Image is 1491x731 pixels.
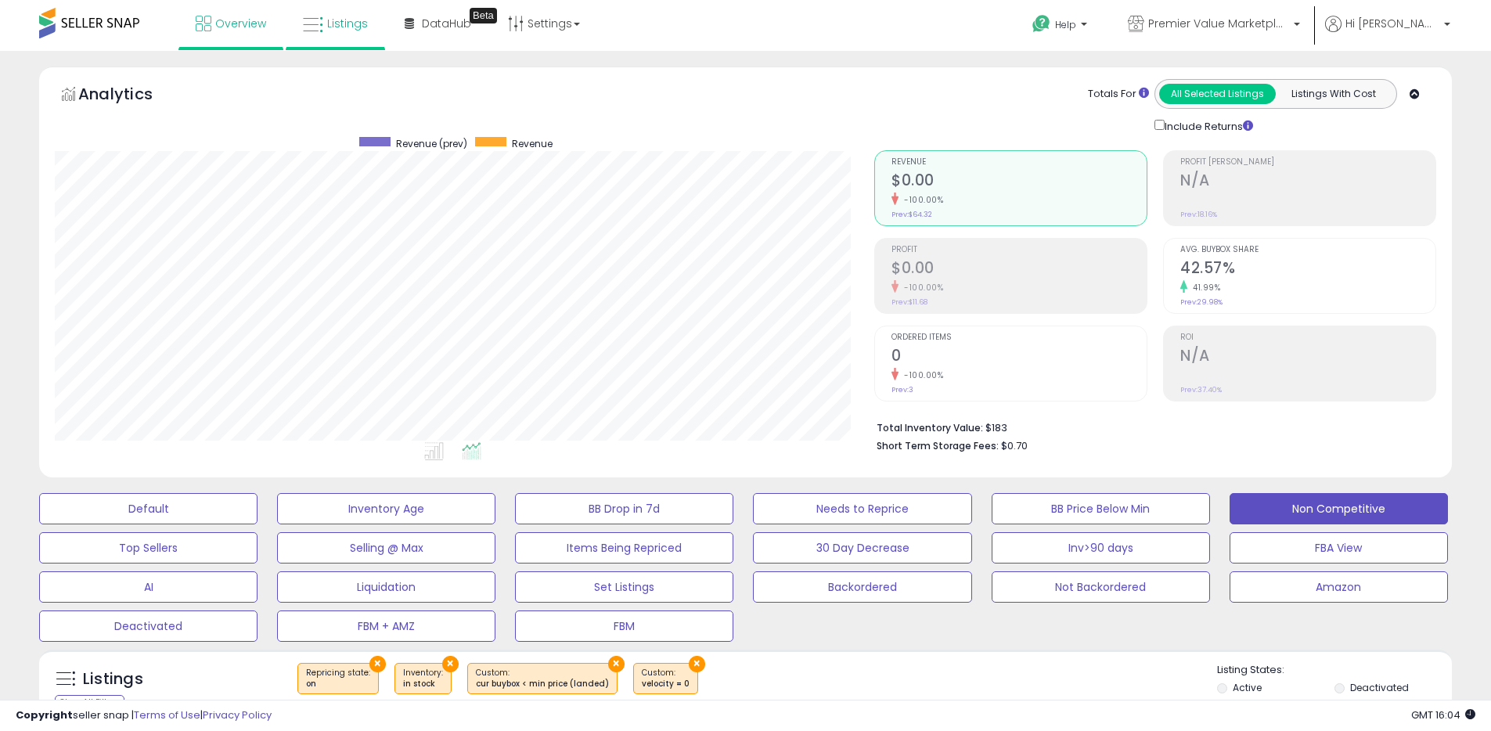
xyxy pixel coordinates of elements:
a: Terms of Use [134,708,200,722]
h2: N/A [1180,347,1435,368]
small: Prev: 37.40% [1180,385,1222,394]
h5: Listings [83,668,143,690]
button: Default [39,493,258,524]
button: Liquidation [277,571,495,603]
label: Out of Stock [1233,698,1290,711]
h5: Analytics [78,83,183,109]
button: Deactivated [39,610,258,642]
button: Set Listings [515,571,733,603]
button: Not Backordered [992,571,1210,603]
span: Custom: [476,667,609,690]
button: × [369,656,386,672]
span: Ordered Items [891,333,1147,342]
button: Inventory Age [277,493,495,524]
span: Inventory : [403,667,443,690]
strong: Copyright [16,708,73,722]
div: seller snap | | [16,708,272,723]
h2: $0.00 [891,259,1147,280]
button: BB Price Below Min [992,493,1210,524]
h2: 0 [891,347,1147,368]
span: Revenue (prev) [396,137,467,150]
b: Total Inventory Value: [877,421,983,434]
small: Prev: 18.16% [1180,210,1217,219]
span: Custom: [642,667,690,690]
span: Repricing state : [306,667,370,690]
button: Listings With Cost [1275,84,1392,104]
div: Include Returns [1143,117,1272,135]
small: -100.00% [899,194,943,206]
li: $183 [877,417,1424,436]
div: Clear All Filters [55,695,124,710]
button: Top Sellers [39,532,258,564]
label: Deactivated [1350,681,1409,694]
div: Tooltip anchor [470,8,497,23]
button: Non Competitive [1230,493,1448,524]
a: Privacy Policy [203,708,272,722]
label: Active [1233,681,1262,694]
button: All Selected Listings [1159,84,1276,104]
span: Avg. Buybox Share [1180,246,1435,254]
span: 2025-10-6 16:04 GMT [1411,708,1475,722]
button: Inv>90 days [992,532,1210,564]
span: Profit [PERSON_NAME] [1180,158,1435,167]
div: in stock [403,679,443,690]
button: × [442,656,459,672]
button: 30 Day Decrease [753,532,971,564]
button: FBM [515,610,733,642]
h2: N/A [1180,171,1435,193]
span: Premier Value Marketplace LLC [1148,16,1289,31]
small: Prev: 29.98% [1180,297,1223,307]
button: Selling @ Max [277,532,495,564]
span: Profit [891,246,1147,254]
span: Revenue [512,137,553,150]
span: Listings [327,16,368,31]
span: ROI [1180,333,1435,342]
span: Overview [215,16,266,31]
button: Items Being Repriced [515,532,733,564]
button: FBA View [1230,532,1448,564]
i: Get Help [1032,14,1051,34]
button: Needs to Reprice [753,493,971,524]
div: velocity = 0 [642,679,690,690]
small: Prev: $11.68 [891,297,927,307]
div: Totals For [1088,87,1149,102]
button: Backordered [753,571,971,603]
small: -100.00% [899,282,943,293]
div: on [306,679,370,690]
button: AI [39,571,258,603]
span: Help [1055,18,1076,31]
span: DataHub [422,16,471,31]
button: BB Drop in 7d [515,493,733,524]
button: Amazon [1230,571,1448,603]
p: Listing States: [1217,663,1452,678]
label: Archived [1350,698,1392,711]
h2: 42.57% [1180,259,1435,280]
div: cur buybox < min price (landed) [476,679,609,690]
span: Revenue [891,158,1147,167]
a: Hi [PERSON_NAME] [1325,16,1450,51]
small: Prev: $64.32 [891,210,932,219]
button: × [608,656,625,672]
small: Prev: 3 [891,385,913,394]
span: Hi [PERSON_NAME] [1345,16,1439,31]
small: 41.99% [1187,282,1220,293]
span: $0.70 [1001,438,1028,453]
button: FBM + AMZ [277,610,495,642]
button: × [689,656,705,672]
b: Short Term Storage Fees: [877,439,999,452]
small: -100.00% [899,369,943,381]
a: Help [1020,2,1103,51]
h2: $0.00 [891,171,1147,193]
